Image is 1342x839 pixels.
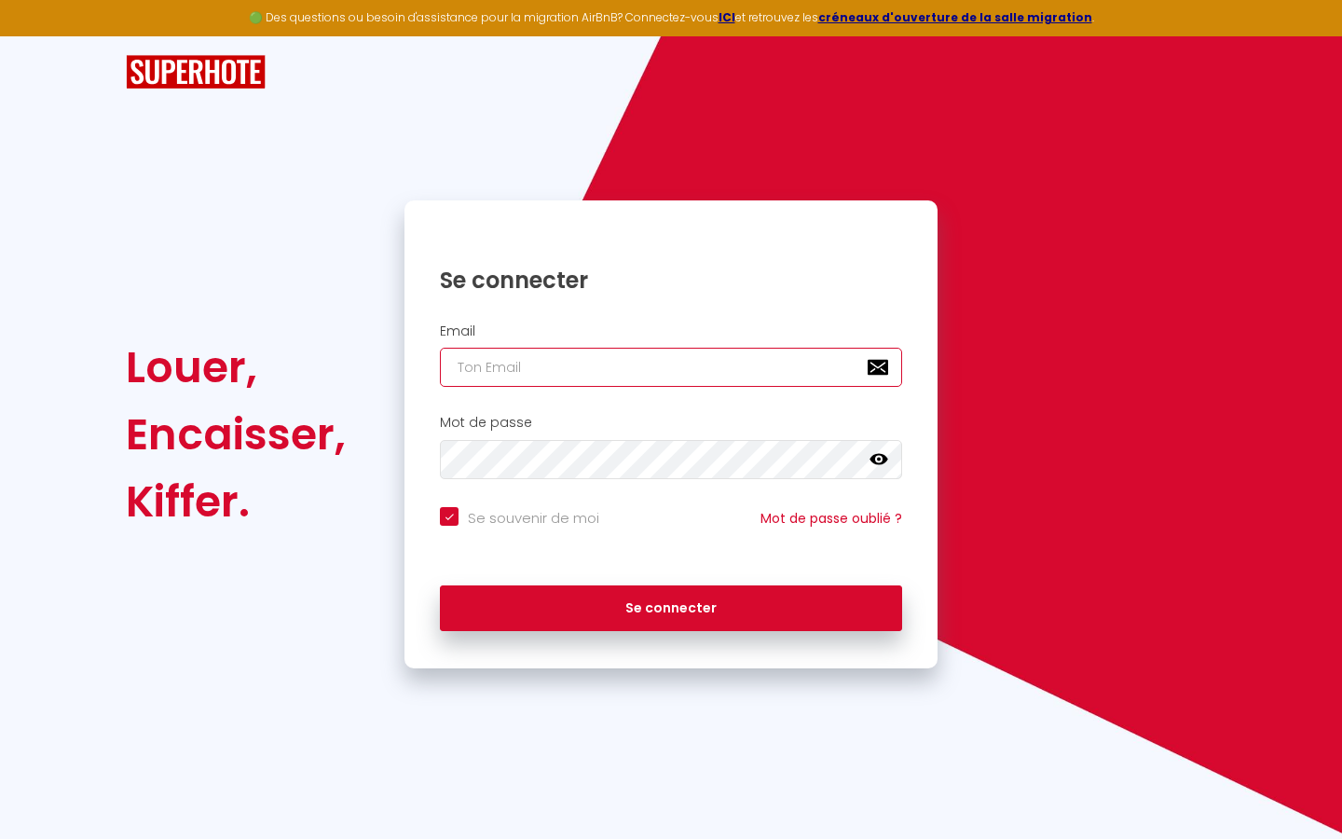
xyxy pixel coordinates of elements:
[440,266,902,295] h1: Se connecter
[440,348,902,387] input: Ton Email
[126,468,346,535] div: Kiffer.
[818,9,1092,25] a: créneaux d'ouverture de la salle migration
[15,7,71,63] button: Ouvrir le widget de chat LiveChat
[440,323,902,339] h2: Email
[126,55,266,89] img: SuperHote logo
[126,401,346,468] div: Encaisser,
[440,415,902,431] h2: Mot de passe
[719,9,735,25] a: ICI
[440,585,902,632] button: Se connecter
[126,334,346,401] div: Louer,
[760,509,902,528] a: Mot de passe oublié ?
